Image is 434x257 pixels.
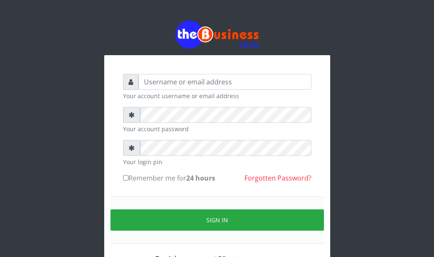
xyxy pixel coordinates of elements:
a: Forgotten Password? [244,173,311,183]
input: Username or email address [139,74,311,90]
input: Remember me for24 hours [123,175,128,181]
small: Your account username or email address [123,92,311,100]
small: Your login pin [123,158,311,166]
small: Your account password [123,125,311,133]
button: Sign in [110,209,324,231]
b: 24 hours [186,173,215,183]
label: Remember me for [123,173,215,183]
